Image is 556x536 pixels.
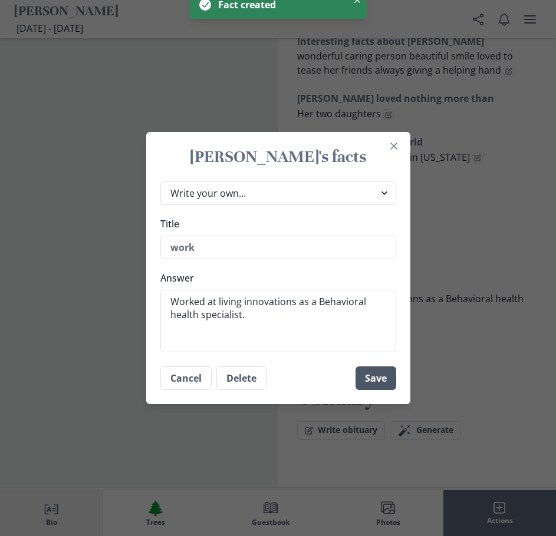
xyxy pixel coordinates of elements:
label: Answer [160,271,389,285]
button: Delete [216,366,267,390]
textarea: Worked at living innovations as a Behavioral health specialist. [160,290,396,352]
select: Question [160,181,396,206]
label: Title [160,217,389,231]
h1: [PERSON_NAME]'s facts [160,146,396,167]
button: Save [356,366,396,390]
button: Cancel [160,366,212,390]
button: Close [384,137,403,155]
textarea: work [160,236,396,259]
